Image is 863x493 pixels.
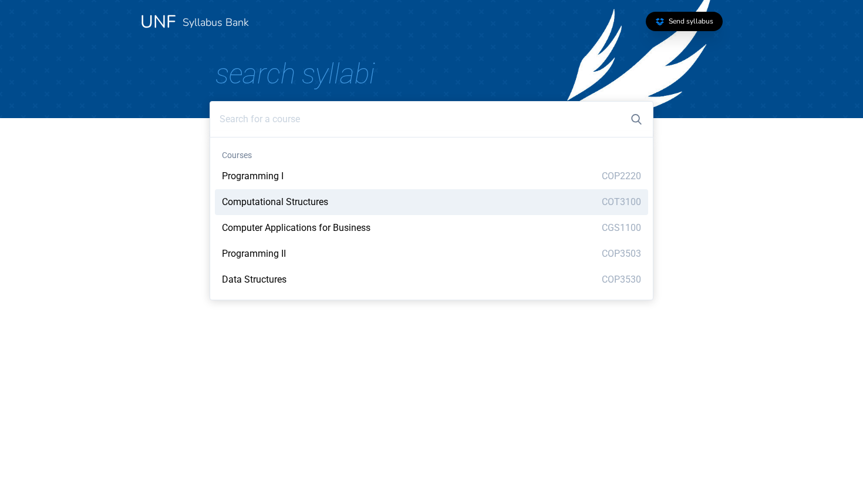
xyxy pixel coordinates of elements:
span: COT3100 [602,196,641,207]
span: COP3503 [602,248,641,259]
span: Data Structures [222,274,286,285]
a: Syllabus Bank [183,15,249,29]
input: Search for a course [210,101,653,137]
span: Programming II [222,248,286,259]
span: COP3530 [602,274,641,285]
span: CGS1100 [602,222,641,233]
span: Computer Applications for Business [222,222,370,233]
span: Search Syllabi [215,57,375,90]
div: Courses [210,149,652,163]
a: Send syllabus [646,12,723,31]
span: Programming I [222,170,284,182]
span: Send syllabus [669,16,713,26]
a: UNF [140,10,176,34]
span: Computational Structures [222,196,328,207]
span: COP2220 [602,170,641,182]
